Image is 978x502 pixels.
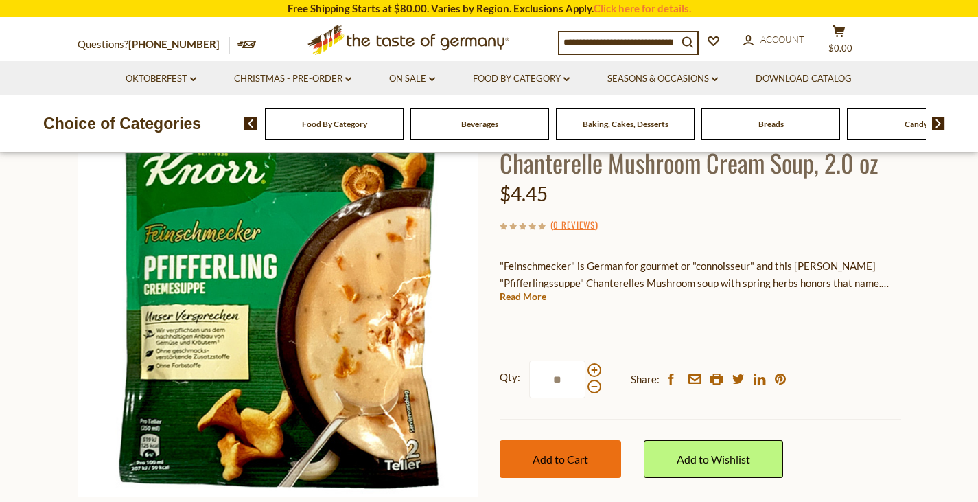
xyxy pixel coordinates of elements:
button: Add to Cart [500,440,621,478]
span: ( ) [550,218,598,231]
a: Food By Category [473,71,570,87]
span: Account [760,34,804,45]
a: Click here for details. [594,2,691,14]
a: Candy [905,119,928,129]
a: Breads [758,119,784,129]
img: Knorr Pfifferlingssuppe Gourmet Chanterelle Mushroom Cream Soup, 2.0 oz [78,95,479,497]
a: Food By Category [302,119,367,129]
p: Questions? [78,36,230,54]
a: Read More [500,290,546,304]
strong: Qty: [500,369,520,386]
button: $0.00 [819,25,860,59]
a: On Sale [389,71,435,87]
p: "Feinschmecker" is German for gourmet or "connoisseur" and this [PERSON_NAME] "Pfifferlingssuppe"... [500,258,901,292]
a: Oktoberfest [126,71,196,87]
a: 0 Reviews [553,218,595,233]
a: Beverages [461,119,498,129]
a: Baking, Cakes, Desserts [583,119,668,129]
a: Add to Wishlist [644,440,783,478]
a: Seasons & Occasions [607,71,718,87]
span: Add to Cart [533,453,588,466]
a: [PHONE_NUMBER] [128,38,220,50]
img: previous arrow [244,117,257,130]
a: Download Catalog [756,71,852,87]
input: Qty: [529,361,585,398]
span: $0.00 [828,43,852,54]
h1: [PERSON_NAME] Pfifferlingssuppe Gourmet Chanterelle Mushroom Cream Soup, 2.0 oz [500,116,901,178]
span: Share: [631,371,660,388]
img: next arrow [932,117,945,130]
a: Christmas - PRE-ORDER [234,71,351,87]
a: Account [743,32,804,47]
span: $4.45 [500,182,548,205]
